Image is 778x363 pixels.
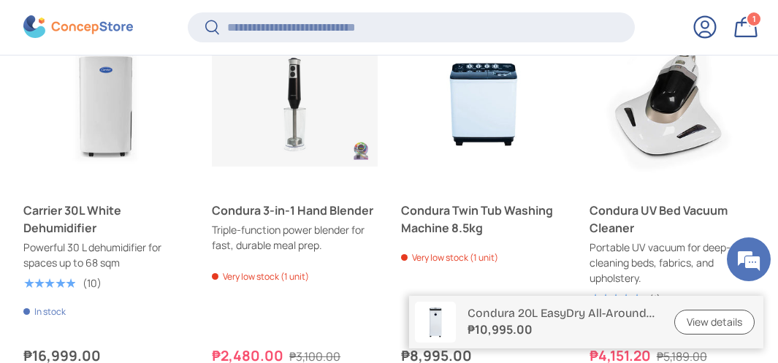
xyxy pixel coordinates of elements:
a: Condura Twin Tub Washing Machine 8.5kg [401,22,566,187]
a: Condura UV Bed Vacuum Cleaner [590,22,755,187]
span: 1 [752,14,756,25]
a: Carrier 30L White Dehumidifier [23,202,188,237]
a: Condura 3-in-1 Hand Blender [212,22,377,187]
a: Condura 3-in-1 Hand Blender [212,202,377,219]
img: condura-easy-dry-dehumidifier-full-view-concepstore.ph [415,302,456,343]
span: We're online! [85,96,202,243]
img: ConcepStore [23,16,133,39]
div: Minimize live chat window [240,7,275,42]
a: Carrier 30L White Dehumidifier [23,22,188,187]
div: Chat with us now [76,82,245,101]
a: Condura Twin Tub Washing Machine 8.5kg [401,202,566,237]
textarea: Type your message and hit 'Enter' [7,223,278,274]
a: Condura UV Bed Vacuum Cleaner [590,202,755,237]
a: View details [674,310,755,335]
p: Condura 20L EasyDry All-Around Dryer Dehumidifier [468,306,657,320]
strong: ₱10,995.00 [468,321,657,338]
